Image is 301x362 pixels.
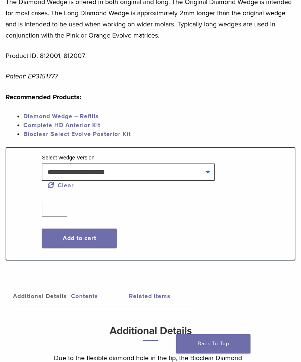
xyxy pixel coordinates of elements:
[129,286,187,307] a: Related Items
[23,113,99,120] a: Diamond Wedge – Refills
[42,155,94,161] label: Select Wedge Version
[23,122,100,129] a: Complete HD Anterior Kit
[176,334,250,353] a: Back To Top
[71,286,129,307] a: Contents
[6,93,81,101] strong: Recommended Products:
[13,286,71,307] a: Additional Details
[42,229,117,248] button: Add to cart
[6,72,58,80] em: Patent: EP3151777
[6,50,295,61] p: Product ID: 812001, 812007
[6,322,295,347] h3: Additional Details
[48,182,74,189] a: Clear
[23,130,131,138] a: Bioclear Select Evolve Posterior Kit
